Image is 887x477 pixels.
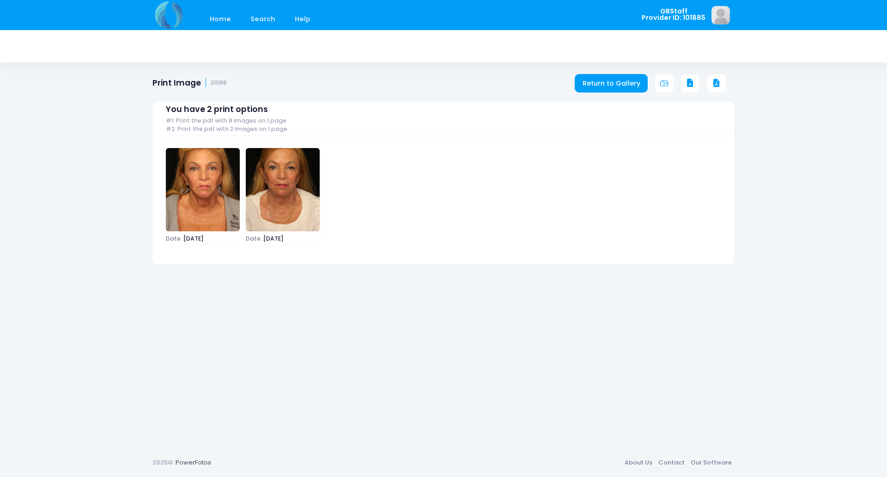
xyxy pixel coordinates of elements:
a: Return to Gallery [575,74,648,93]
a: PowerFotos [176,458,211,467]
a: About Us [621,454,655,471]
a: Our Software [687,454,735,471]
small: 31066 [211,80,227,87]
span: [DATE] [166,236,240,242]
h1: Print Image [152,78,227,88]
span: #2: Print the pdf with 2 images on 1 page [166,126,287,133]
span: [DATE] [246,236,320,242]
span: GBStaff Provider ID: 101885 [642,8,705,21]
a: Home [200,8,240,30]
span: You have 2 print options [166,105,268,114]
a: Contact [655,454,687,471]
a: Search [241,8,284,30]
span: #1: Print the pdf with 8 images on 1 page [166,118,286,124]
img: image [246,148,320,231]
span: Date : [166,235,183,242]
img: image [166,148,240,231]
img: image [711,6,730,25]
span: Date : [246,235,263,242]
span: 2025© [152,458,173,467]
a: Help [286,8,320,30]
